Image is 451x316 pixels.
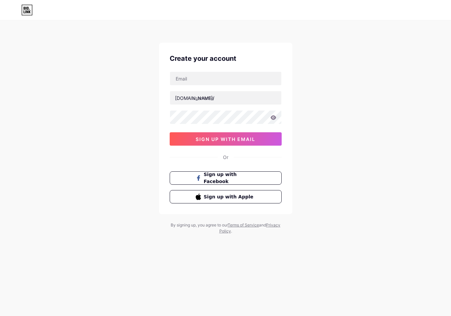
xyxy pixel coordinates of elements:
div: By signing up, you agree to our and . [169,222,282,234]
input: username [170,91,281,105]
span: Sign up with Facebook [204,171,255,185]
div: Create your account [170,53,282,63]
button: sign up with email [170,132,282,146]
input: Email [170,72,281,85]
div: Or [223,154,228,161]
span: Sign up with Apple [204,193,255,200]
a: Terms of Service [228,222,259,227]
button: Sign up with Apple [170,190,282,203]
div: [DOMAIN_NAME]/ [175,95,214,102]
button: Sign up with Facebook [170,171,282,185]
span: sign up with email [196,136,255,142]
